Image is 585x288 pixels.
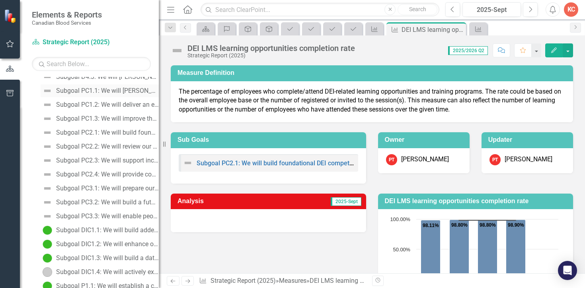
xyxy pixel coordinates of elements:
div: Subgoal PC3.1: We will prepare our workforce to meet emerging and future needs. [56,185,159,192]
img: Not Defined [183,158,193,168]
div: DEI LMS learning opportunities completion rate [187,44,355,53]
div: Subgoal DIC1.3: We will build a data analytics capability and capacity that generates insights, d... [56,255,159,262]
img: Not Defined [43,86,52,96]
img: Not Defined [43,156,52,165]
span: Elements & Reports [32,10,102,20]
a: Subgoal PC3.2: We will build a future-ready leadership pipeline. [41,196,159,209]
h3: Analysis [177,198,261,205]
a: Subgoal DIC1.1: We will build added resilience into our core technology infrastructure* and appli... [41,224,159,237]
input: Search Below... [32,57,151,71]
span: 2025/2026 Q2 [448,46,488,55]
button: KC [564,2,578,17]
small: Canadian Blood Services [32,20,102,26]
a: Subgoal PC2.1: We will build foundational DEI competencies to deliver on our mission. [41,126,159,139]
a: Subgoal D4.3: We will [PERSON_NAME] the domestic immunoglobulin supply chain in [GEOGRAPHIC_DATA]. [41,71,159,83]
div: » » [199,276,366,286]
a: Strategic Report (2025) [32,38,131,47]
img: Not Defined [171,44,183,57]
img: Not Defined [43,198,52,207]
button: 2025-Sept [462,2,521,17]
path: 2024/2025 Q4, 98.8. Actual. [478,220,497,280]
img: No Information [43,267,52,277]
a: Subgoal PC3.3: We will enable people to continuously learn and grow. [41,210,159,223]
a: Subgoal PC2.4: We will provide continuous learning and education about Indigenous cultures and hi... [41,168,159,181]
path: 2024/2025 Q3, 98.8. Actual. [449,220,469,280]
img: Not Defined [43,128,52,137]
a: Subgoal PC2.1: We will build foundational DEI competencies to deliver on our mission. [197,159,442,167]
text: 50.00% [393,247,410,253]
div: DEI LMS learning opportunities completion rate [402,25,464,35]
div: Subgoal PC2.2: We will review our policies and processes to ensure equity and inclusion while rem... [56,143,159,150]
text: 98.80% [451,222,468,228]
g: Actual, series 1 of 2. Bar series with 5 bars. [421,219,544,280]
h3: Measure Definition [177,69,569,76]
div: Subgoal PC1.1: We will [PERSON_NAME] a culture that aligns with our values and connects employees... [56,87,159,94]
div: PT [489,154,501,165]
button: Search [398,4,437,15]
h3: Owner [385,136,466,143]
div: [PERSON_NAME] [505,155,552,164]
h3: Updater [488,136,569,143]
a: Subgoal PC3.1: We will prepare our workforce to meet emerging and future needs. [41,182,159,195]
div: 2025-Sept [465,5,518,15]
a: Subgoal DIC1.4: We will actively explore emerging technologies — including robotics, machine lear... [41,266,159,278]
div: Subgoal PC2.3: We will support inclusion and belonging amongst a diverse workforce. [56,157,159,164]
input: Search ClearPoint... [201,3,439,17]
a: Strategic Report (2025) [211,277,276,284]
path: 2024/2025 Q2, 98.11. Actual. [421,220,440,280]
path: 2025/2026 Q1, 98.9. Actual. [506,220,525,280]
img: Not Defined [43,184,52,193]
div: Strategic Report (2025) [187,53,355,59]
a: Subgoal PC1.3: We will improve the front-line employee experience. [41,112,159,125]
a: Subgoal PC2.2: We will review our policies and processes to ensure equity and inclusion while rem... [41,140,159,153]
img: On Target [43,253,52,263]
img: Not Defined [43,72,52,82]
img: Not Defined [43,142,52,151]
a: Subgoal PC1.2: We will deliver an engaging employee experience in alignment with our EX ambition. [41,98,159,111]
a: Subgoal PC1.1: We will [PERSON_NAME] a culture that aligns with our values and connects employees... [41,84,159,97]
span: 2025-Sept [331,197,361,206]
a: Subgoal PC2.3: We will support inclusion and belonging amongst a diverse workforce. [41,154,159,167]
div: Subgoal PC2.1: We will build foundational DEI competencies to deliver on our mission. [56,129,159,136]
img: Not Defined [43,114,52,123]
img: On Target [43,225,52,235]
text: 100.00% [390,216,410,222]
p: The percentage of employees who complete/attend DEI-related learning opportunities and training p... [179,87,565,115]
div: Subgoal PC2.4: We will provide continuous learning and education about Indigenous cultures and hi... [56,171,159,178]
text: 98.80% [480,222,496,228]
img: Not Defined [43,212,52,221]
div: Open Intercom Messenger [558,261,577,280]
div: DEI LMS learning opportunities completion rate [310,277,442,284]
img: ClearPoint Strategy [4,8,18,23]
div: [PERSON_NAME] [401,155,449,164]
a: Measures [279,277,306,284]
img: On Target [43,239,52,249]
text: 98.11% [423,223,439,228]
a: Subgoal DIC1.2: We will enhance operational and organizational productivity, support strategic ob... [41,238,159,251]
h3: Sub Goals [177,136,362,143]
div: Subgoal DIC1.2: We will enhance operational and organizational productivity, support strategic ob... [56,241,159,248]
img: Not Defined [43,170,52,179]
a: Subgoal DIC1.3: We will build a data analytics capability and capacity that generates insights, d... [41,252,159,264]
div: Subgoal PC1.3: We will improve the front-line employee experience. [56,115,159,122]
div: PT [386,154,397,165]
div: Subgoal DIC1.4: We will actively explore emerging technologies — including robotics, machine lear... [56,268,159,276]
div: Subgoal PC1.2: We will deliver an engaging employee experience in alignment with our EX ambition. [56,101,159,108]
text: 98.90% [508,222,524,228]
span: Search [409,6,426,12]
div: Subgoal DIC1.1: We will build added resilience into our core technology infrastructure* and appli... [56,227,159,234]
h3: DEI LMS learning opportunities completion rate [385,198,569,205]
div: Subgoal PC3.3: We will enable people to continuously learn and grow. [56,213,159,220]
img: Not Defined [43,100,52,110]
div: Subgoal PC3.2: We will build a future-ready leadership pipeline. [56,199,159,206]
div: Subgoal D4.3: We will [PERSON_NAME] the domestic immunoglobulin supply chain in [GEOGRAPHIC_DATA]. [56,73,159,80]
